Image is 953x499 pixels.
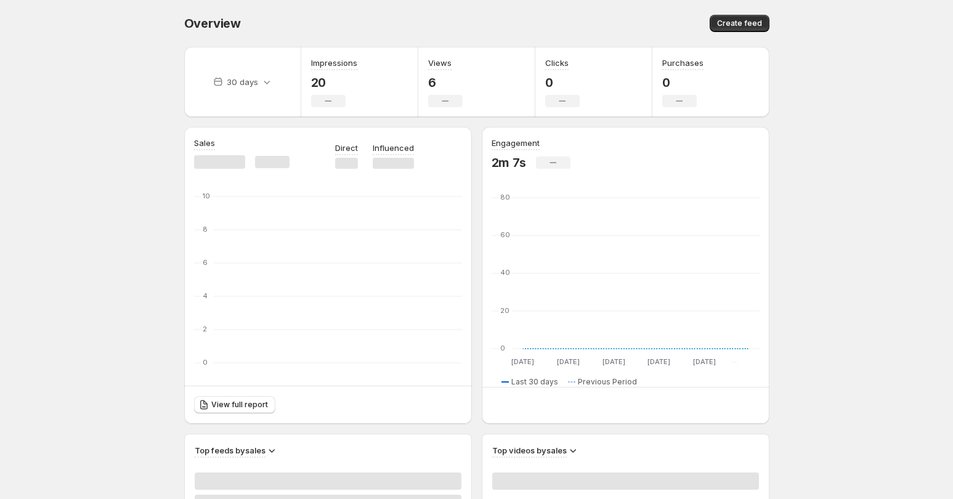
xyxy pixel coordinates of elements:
[556,357,579,366] text: [DATE]
[492,444,567,456] h3: Top videos by sales
[194,396,275,413] a: View full report
[662,75,704,90] p: 0
[717,18,762,28] span: Create feed
[647,357,670,366] text: [DATE]
[500,193,510,201] text: 80
[203,358,208,367] text: 0
[203,325,207,333] text: 2
[194,137,215,149] h3: Sales
[500,344,505,352] text: 0
[335,142,358,154] p: Direct
[545,57,569,69] h3: Clicks
[373,142,414,154] p: Influenced
[211,400,268,410] span: View full report
[195,444,266,456] h3: Top feeds by sales
[203,192,210,200] text: 10
[184,16,241,31] span: Overview
[692,357,715,366] text: [DATE]
[545,75,580,90] p: 0
[203,225,208,233] text: 8
[511,357,534,366] text: [DATE]
[203,291,208,300] text: 4
[428,75,463,90] p: 6
[428,57,452,69] h3: Views
[203,258,208,267] text: 6
[311,75,357,90] p: 20
[492,155,526,170] p: 2m 7s
[311,57,357,69] h3: Impressions
[710,15,769,32] button: Create feed
[511,377,558,387] span: Last 30 days
[578,377,637,387] span: Previous Period
[227,76,258,88] p: 30 days
[500,268,510,277] text: 40
[500,306,509,315] text: 20
[492,137,540,149] h3: Engagement
[500,230,510,239] text: 60
[662,57,704,69] h3: Purchases
[602,357,625,366] text: [DATE]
